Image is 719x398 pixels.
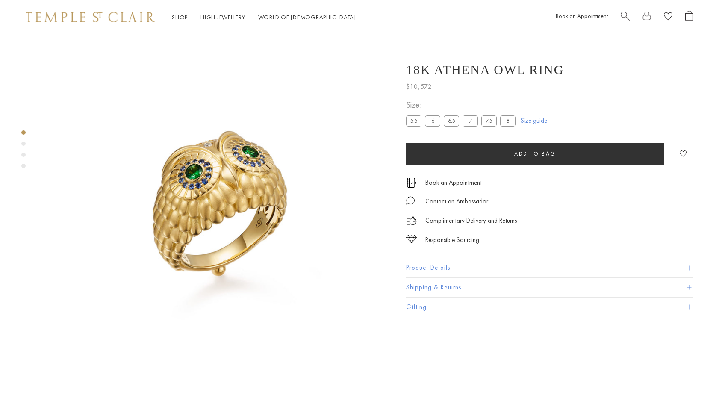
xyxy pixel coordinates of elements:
[406,98,519,112] span: Size:
[425,115,440,126] label: 6
[406,215,417,226] img: icon_delivery.svg
[26,12,155,22] img: Temple St. Clair
[406,258,693,277] button: Product Details
[21,128,26,175] div: Product gallery navigation
[521,116,547,125] a: Size guide
[172,12,356,23] nav: Main navigation
[425,196,488,207] div: Contact an Ambassador
[172,13,188,21] a: ShopShop
[444,115,459,126] label: 6.5
[406,62,564,77] h1: 18K Athena Owl Ring
[406,178,416,188] img: icon_appointment.svg
[425,178,482,187] a: Book an Appointment
[406,298,693,317] button: Gifting
[676,358,710,389] iframe: Gorgias live chat messenger
[621,11,630,24] a: Search
[406,115,421,126] label: 5.5
[685,11,693,24] a: Open Shopping Bag
[406,81,432,92] span: $10,572
[425,235,479,245] div: Responsible Sourcing
[481,115,497,126] label: 7.5
[463,115,478,126] label: 7
[406,143,664,165] button: Add to bag
[200,13,245,21] a: High JewelleryHigh Jewellery
[500,115,516,126] label: 8
[664,11,672,24] a: View Wishlist
[56,34,386,363] img: R36865-OWLTGBS
[406,235,417,243] img: icon_sourcing.svg
[406,278,693,297] button: Shipping & Returns
[425,215,517,226] p: Complimentary Delivery and Returns
[556,12,608,20] a: Book an Appointment
[258,13,356,21] a: World of [DEMOGRAPHIC_DATA]World of [DEMOGRAPHIC_DATA]
[406,196,415,205] img: MessageIcon-01_2.svg
[514,150,556,157] span: Add to bag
